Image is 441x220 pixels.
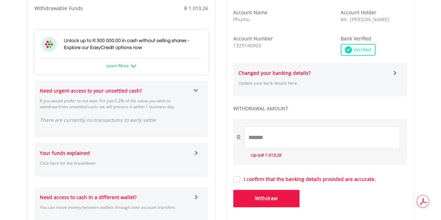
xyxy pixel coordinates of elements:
p: Click here for the breakdown [40,160,189,166]
span: Mr. [PERSON_NAME] [341,16,389,23]
div: R [237,133,241,142]
strong: Need access to cash in a different wallet? [40,194,137,201]
strong: Changed your banking details? [238,70,311,76]
button: Withdraw [233,190,299,207]
p: Update your bank details here. [238,80,387,86]
p: If you would prefer to not wait. For just 0.2% of the value you wish to withdraw from unsettled c... [40,98,189,110]
strong: Withdrawable Funds [35,5,83,11]
img: ec-flower.svg [41,37,57,52]
label: WITHDRAWAL AMOUNT [233,105,407,112]
span: Phumu [233,16,250,23]
i: There are currently no transactions to early settle [40,117,156,123]
strong: Account Name [233,9,267,16]
strong: Account Number [233,35,273,42]
label: I confirm that the banking details provided are accurate. [240,176,376,183]
strong: Need urgent access to your unsettled cash? [40,87,142,94]
a: Learn More [106,63,136,69]
span: Verified [352,46,371,53]
strong: Bank Verified [341,35,371,42]
strong: Account Holder [341,9,377,16]
span: R 1 013.26 [261,152,281,158]
i: Up to [251,152,281,158]
h3: Unlock up to R 300 000.00 in cash without selling shares - Explore our EasyCredit options now [64,37,201,51]
span: 1329146903 [233,42,261,49]
p: You can move money between wallets through inter account transfers [40,204,189,210]
strong: Your funds explained [40,150,90,156]
span: R 1 013.26 [184,5,208,11]
img: ec-arrow-down.png [131,64,136,68]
